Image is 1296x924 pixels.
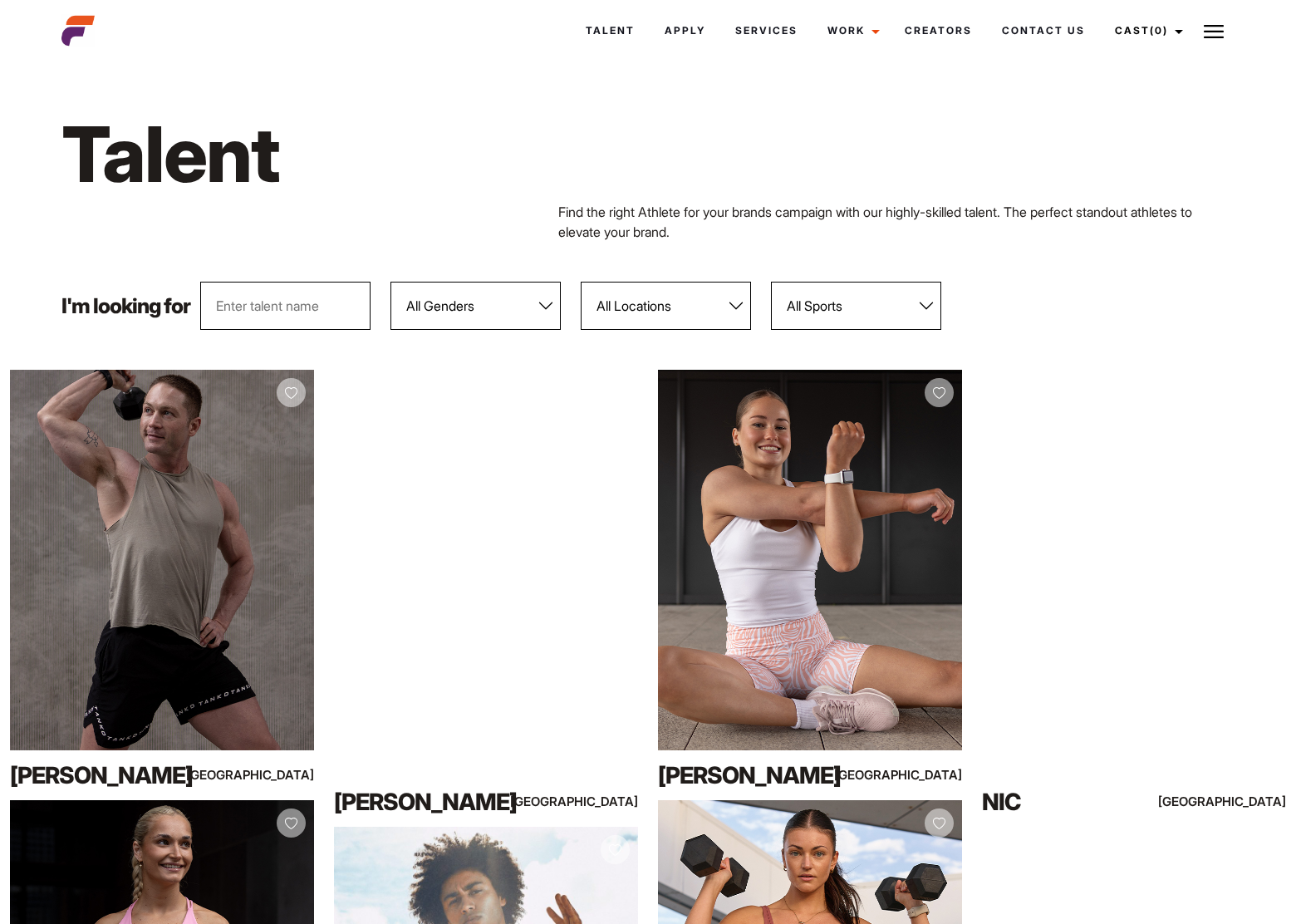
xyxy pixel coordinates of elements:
[1195,791,1286,812] div: [GEOGRAPHIC_DATA]
[982,785,1165,818] div: Nic
[61,106,737,202] h1: Talent
[1150,24,1168,37] span: (0)
[871,764,962,785] div: [GEOGRAPHIC_DATA]
[334,785,517,818] div: [PERSON_NAME]
[1100,8,1193,53] a: Cast(0)
[10,759,193,792] div: [PERSON_NAME]
[558,202,1234,242] p: Find the right Athlete for your brands campaign with our highly-skilled talent. The perfect stand...
[987,8,1100,53] a: Contact Us
[658,759,841,792] div: [PERSON_NAME]
[61,296,190,317] p: I'm looking for
[223,764,314,785] div: [GEOGRAPHIC_DATA]
[890,8,987,53] a: Creators
[547,791,638,812] div: [GEOGRAPHIC_DATA]
[720,8,812,53] a: Services
[200,282,371,330] input: Enter talent name
[650,8,720,53] a: Apply
[812,8,890,53] a: Work
[1204,22,1224,42] img: Burger icon
[61,14,95,47] img: cropped-aefm-brand-fav-22-square.png
[571,8,650,53] a: Talent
